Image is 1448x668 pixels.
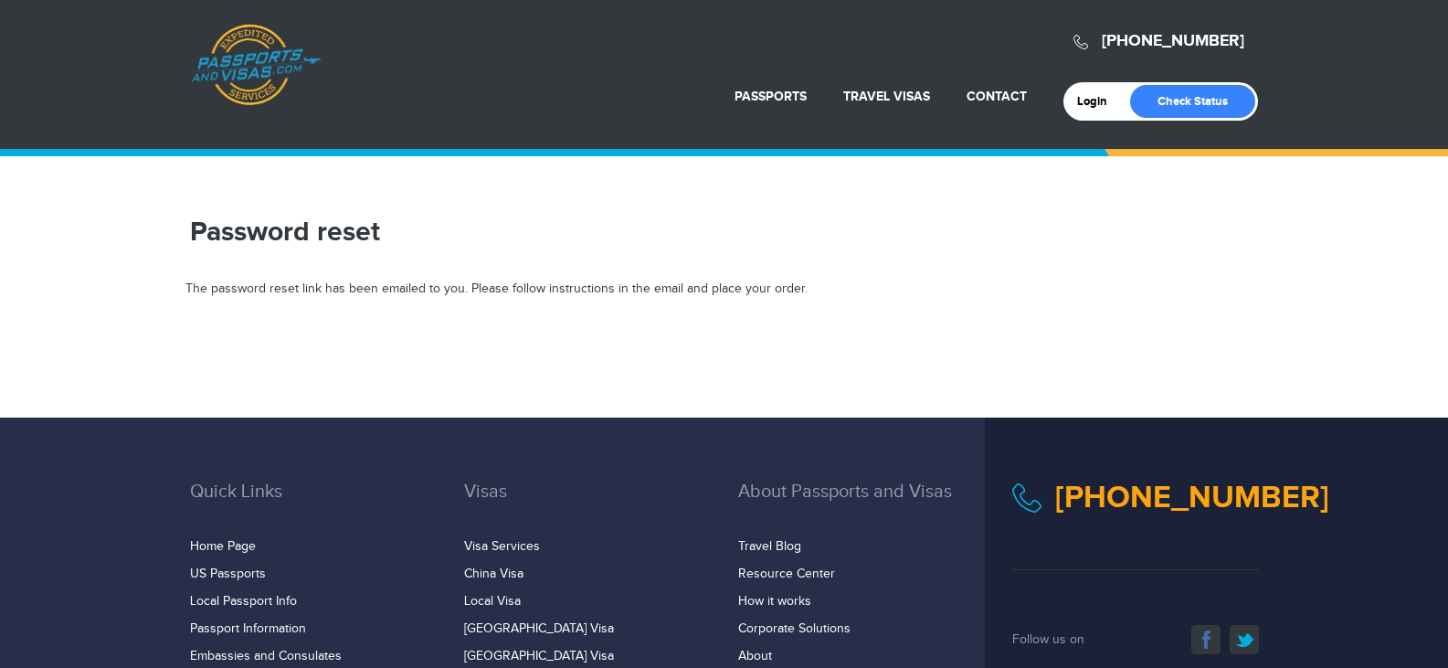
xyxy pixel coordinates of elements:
h3: Quick Links [190,482,437,529]
a: facebook [1191,625,1221,654]
a: Corporate Solutions [738,621,851,636]
a: Visa Services [464,539,540,554]
a: [PHONE_NUMBER] [1102,31,1244,51]
a: [GEOGRAPHIC_DATA] Visa [464,649,614,663]
a: [PHONE_NUMBER] [1055,479,1329,516]
a: Local Visa [464,594,521,609]
a: Check Status [1130,85,1255,118]
a: US Passports [190,567,266,581]
a: How it works [738,594,811,609]
a: Travel Blog [738,539,801,554]
a: Resource Center [738,567,835,581]
a: [GEOGRAPHIC_DATA] Visa [464,621,614,636]
span: Follow us on [1012,632,1084,647]
h3: About Passports and Visas [738,482,985,529]
a: Contact [967,89,1027,104]
a: China Visa [464,567,523,581]
a: Login [1077,94,1120,109]
h1: Password reset [190,216,985,249]
a: About [738,649,772,663]
a: Local Passport Info [190,594,297,609]
a: Passports & [DOMAIN_NAME] [191,24,321,106]
div: The password reset link has been emailed to you. Please follow instructions in the email and plac... [185,281,1263,299]
h3: Visas [464,482,711,529]
a: Home Page [190,539,256,554]
a: Travel Visas [843,89,930,104]
a: twitter [1230,625,1259,654]
a: Embassies and Consulates [190,649,342,663]
a: Passport Information [190,621,306,636]
a: Passports [735,89,807,104]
